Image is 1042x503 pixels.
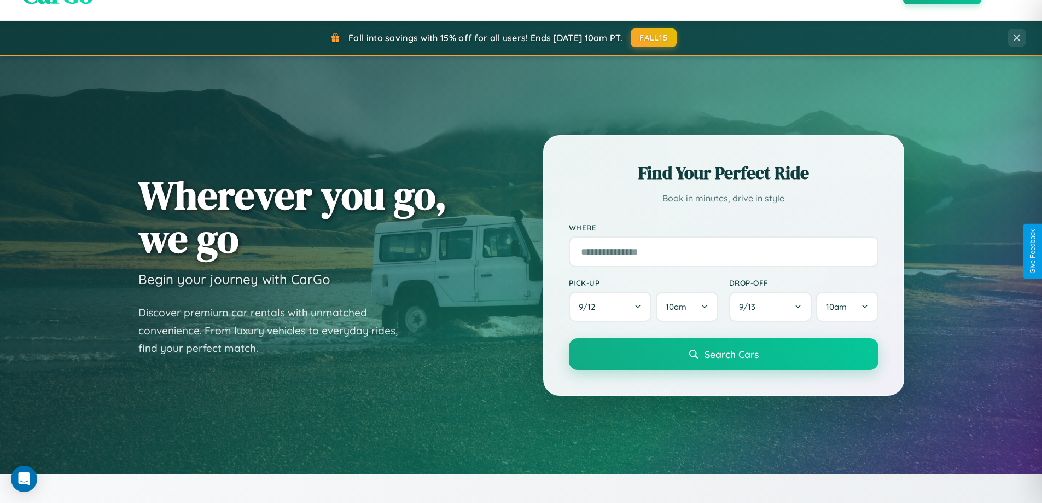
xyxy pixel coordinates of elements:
span: 10am [666,302,686,312]
button: 10am [816,292,878,322]
span: 9 / 12 [579,302,601,312]
button: 9/12 [569,292,652,322]
div: Open Intercom Messenger [11,466,37,492]
h3: Begin your journey with CarGo [138,271,330,287]
button: Search Cars [569,338,878,370]
label: Where [569,223,878,232]
span: 10am [826,302,847,312]
button: FALL15 [631,28,677,47]
button: 9/13 [729,292,812,322]
p: Discover premium car rentals with unmatched convenience. From luxury vehicles to everyday rides, ... [138,304,412,357]
div: Give Feedback [1029,229,1037,274]
h1: Wherever you go, we go [138,174,447,260]
button: 10am [656,292,718,322]
p: Book in minutes, drive in style [569,190,878,206]
span: Search Cars [705,348,759,360]
span: 9 / 13 [739,302,761,312]
label: Drop-off [729,278,878,287]
h2: Find Your Perfect Ride [569,161,878,185]
span: Fall into savings with 15% off for all users! Ends [DATE] 10am PT. [348,32,622,43]
label: Pick-up [569,278,718,287]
